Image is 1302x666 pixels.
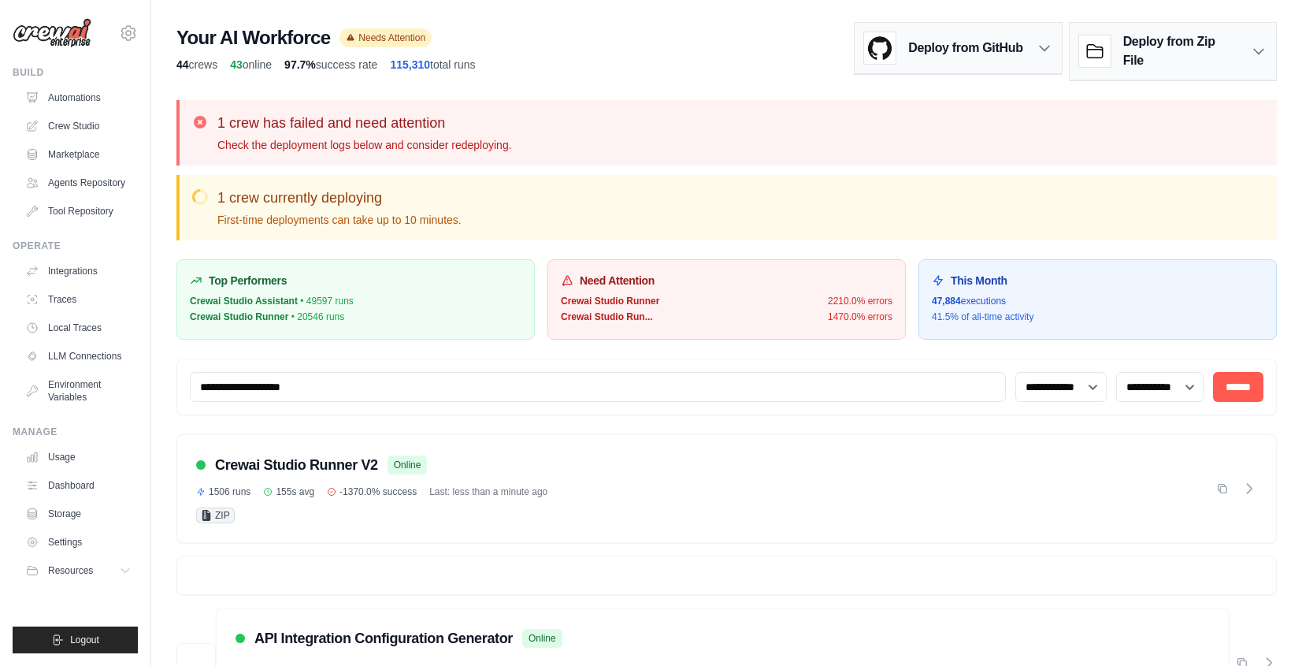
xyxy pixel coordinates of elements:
p: 1 crew currently deploying [217,188,462,209]
span: ZIP [196,508,235,523]
span: 2210.0% errors [828,295,892,307]
div: executions [932,295,1263,307]
div: Needs Attention [339,28,432,47]
div: -1370.0% success [327,486,417,498]
span: 1470.0% errors [828,311,892,323]
span: Online [388,456,428,474]
h3: This Month [932,273,1263,288]
strong: 47,884 [932,296,961,307]
div: Operate [13,240,138,252]
strong: 44 [176,58,189,71]
span: total runs [390,57,475,73]
img: GitHub Logo [864,32,896,64]
div: 155s avg [263,486,314,498]
a: Storage [19,501,138,526]
a: Traces [19,287,138,312]
h1: Your AI Workforce [176,25,330,50]
span: success rate [284,57,377,73]
a: Integrations [19,259,138,284]
h3: Deploy from GitHub [908,39,1022,58]
div: Last: less than a minute ago [429,486,547,498]
button: Resources [19,558,138,583]
a: Crewai Studio Runner V2 Online 1506 runs 155s avg -1370.0% success Last: less than a minute ago ZIP [176,434,1277,543]
button: Logout [13,627,138,653]
strong: 97.7% [284,58,316,71]
h3: Need Attention [561,273,892,288]
strong: Crewai Studio Runner [561,295,659,307]
a: Usage [19,445,138,470]
a: Marketplace [19,142,138,167]
span: Resources [48,564,93,577]
p: 1 crew has failed and need attention [217,113,512,134]
img: Logo [13,18,91,48]
strong: 43 [230,58,243,71]
a: Agents Repository [19,170,138,195]
p: First-time deployments can take up to 10 minutes. [217,212,462,228]
span: online [230,57,272,73]
strong: 115,310 [390,58,430,71]
h3: Top Performers [190,273,521,288]
strong: Crewai Studio Runner [190,311,288,322]
h3: Crewai Studio Runner V2 [215,454,378,476]
span: Logout [70,634,99,646]
a: Tool Repository [19,199,138,224]
a: Crew Studio [19,113,138,139]
span: crews [176,57,217,73]
a: LLM Connections [19,344,138,369]
div: 41.5% of all-time activity [932,311,1263,323]
a: Automations [19,85,138,110]
p: Check the deployment logs below and consider redeploying. [217,137,512,153]
div: Manage [13,426,138,438]
a: Environment Variables [19,372,138,410]
div: Build [13,66,138,79]
h3: Deploy from Zip File [1123,32,1238,70]
span: • 20546 runs [291,311,345,322]
strong: Crewai Studio Run... [561,311,653,323]
strong: Crewai Studio Assistant [190,296,298,307]
a: Local Traces [19,315,138,340]
h3: API Integration Configuration Generator [254,627,513,649]
span: • 49597 runs [300,296,354,307]
a: Settings [19,530,138,555]
a: Dashboard [19,473,138,498]
span: Online [522,629,562,648]
div: 1506 runs [196,486,250,498]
